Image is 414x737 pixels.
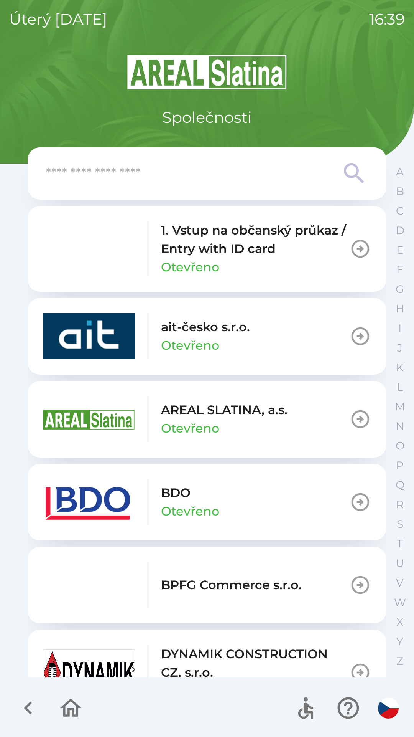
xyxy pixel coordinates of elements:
[396,557,404,570] p: U
[390,182,409,201] button: B
[161,576,302,594] p: BPFG Commerce s.r.o.
[395,400,405,413] p: M
[43,649,135,696] img: 9aa1c191-0426-4a03-845b-4981a011e109.jpeg
[396,439,404,453] p: O
[390,260,409,279] button: F
[396,654,403,668] p: Z
[397,517,403,531] p: S
[396,459,404,472] p: P
[396,185,404,198] p: B
[43,562,135,608] img: f3b1b367-54a7-43c8-9d7e-84e812667233.png
[390,338,409,358] button: J
[161,258,219,276] p: Otevřeno
[397,341,402,355] p: J
[390,279,409,299] button: G
[396,263,403,276] p: F
[390,495,409,514] button: R
[390,651,409,671] button: Z
[161,401,287,419] p: AREAL SLATINA, a.s.
[390,514,409,534] button: S
[390,221,409,240] button: D
[161,484,191,502] p: BDO
[390,416,409,436] button: N
[378,698,399,719] img: cs flag
[161,502,219,521] p: Otevřeno
[28,54,386,91] img: Logo
[397,380,403,394] p: L
[396,302,404,316] p: H
[28,630,386,716] button: DYNAMIK CONSTRUCTION CZ, s.r.o.Otevřeno
[43,479,135,525] img: ae7449ef-04f1-48ed-85b5-e61960c78b50.png
[396,283,404,296] p: G
[161,645,350,682] p: DYNAMIK CONSTRUCTION CZ, s.r.o.
[396,165,404,178] p: A
[390,201,409,221] button: C
[390,593,409,612] button: W
[9,8,107,31] p: úterý [DATE]
[398,322,401,335] p: I
[396,576,404,590] p: V
[43,396,135,442] img: aad3f322-fb90-43a2-be23-5ead3ef36ce5.png
[390,162,409,182] button: A
[390,475,409,495] button: Q
[396,478,404,492] p: Q
[390,554,409,573] button: U
[390,377,409,397] button: L
[369,8,405,31] p: 16:39
[390,240,409,260] button: E
[396,635,403,648] p: Y
[28,298,386,375] button: ait-česko s.r.o.Otevřeno
[396,243,404,257] p: E
[161,419,219,438] p: Otevřeno
[396,498,404,511] p: R
[28,547,386,623] button: BPFG Commerce s.r.o.
[390,534,409,554] button: T
[161,221,350,258] p: 1. Vstup na občanský průkaz / Entry with ID card
[396,615,403,629] p: X
[390,632,409,651] button: Y
[390,612,409,632] button: X
[43,226,135,272] img: 93ea42ec-2d1b-4d6e-8f8a-bdbb4610bcc3.png
[390,319,409,338] button: I
[28,206,386,292] button: 1. Vstup na občanský průkaz / Entry with ID cardOtevřeno
[397,537,403,550] p: T
[396,361,404,374] p: K
[162,106,252,129] p: Společnosti
[28,464,386,540] button: BDOOtevřeno
[394,596,406,609] p: W
[390,436,409,456] button: O
[396,420,404,433] p: N
[43,313,135,359] img: 40b5cfbb-27b1-4737-80dc-99d800fbabba.png
[28,381,386,458] button: AREAL SLATINA, a.s.Otevřeno
[396,204,404,218] p: C
[390,299,409,319] button: H
[390,397,409,416] button: M
[390,573,409,593] button: V
[390,456,409,475] button: P
[390,358,409,377] button: K
[161,318,250,336] p: ait-česko s.r.o.
[161,336,219,355] p: Otevřeno
[396,224,404,237] p: D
